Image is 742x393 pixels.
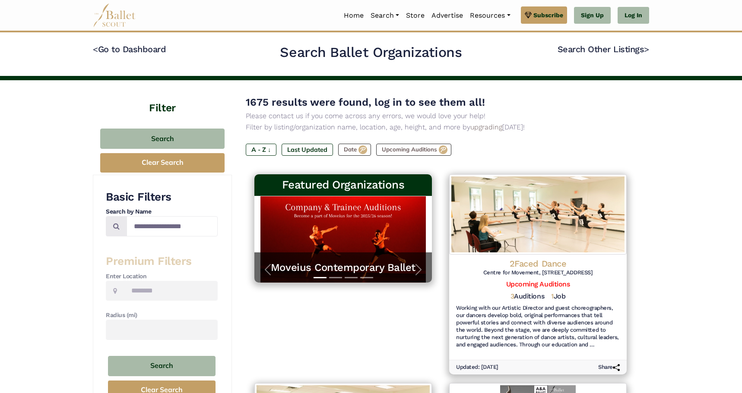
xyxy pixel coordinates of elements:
[525,10,532,20] img: gem.svg
[340,6,367,25] a: Home
[456,269,620,277] h6: Centre for Movement, [STREET_ADDRESS]
[106,190,218,204] h3: Basic Filters
[106,208,218,216] h4: Search by Name
[261,178,425,192] h3: Featured Organizations
[246,110,635,122] p: Please contact us if you come across any errors, we would love your help!
[533,10,563,20] span: Subscribe
[106,254,218,269] h3: Premium Filters
[466,6,514,25] a: Resources
[338,144,371,156] label: Date
[93,80,232,116] h4: Filter
[367,6,403,25] a: Search
[456,364,498,371] h6: Updated: [DATE]
[246,122,635,133] p: Filter by listing/organization name, location, age, height, and more by [DATE]!
[574,7,611,24] a: Sign Up
[506,280,570,288] a: Upcoming Auditions
[511,292,544,301] h5: Auditions
[551,292,554,300] span: 1
[456,305,620,348] h6: Working with our Artistic Director and guest choreographers, our dancers develop bold, original p...
[100,153,225,173] button: Clear Search
[428,6,466,25] a: Advertise
[106,272,218,281] h4: Enter Location
[551,292,565,301] h5: Job
[314,273,327,283] button: Slide 1
[127,216,218,236] input: Search by names...
[108,356,216,376] button: Search
[345,273,358,283] button: Slide 3
[403,6,428,25] a: Store
[511,292,514,300] span: 3
[558,44,649,54] a: Search Other Listings>
[329,273,342,283] button: Slide 2
[598,364,620,371] h6: Share
[106,311,218,320] h4: Radius (mi)
[376,144,451,156] label: Upcoming Auditions
[470,123,502,131] a: upgrading
[644,44,649,54] code: >
[521,6,567,24] a: Subscribe
[93,44,98,54] code: <
[100,129,225,149] button: Search
[282,144,333,156] label: Last Updated
[360,273,373,283] button: Slide 4
[618,7,649,24] a: Log In
[93,44,166,54] a: <Go to Dashboard
[263,261,423,274] a: Moveius Contemporary Ballet
[246,144,276,156] label: A - Z ↓
[124,281,218,301] input: Location
[246,96,485,108] span: 1675 results were found, log in to see them all!
[456,258,620,269] h4: 2Faced Dance
[449,174,627,255] img: Logo
[280,44,462,62] h2: Search Ballet Organizations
